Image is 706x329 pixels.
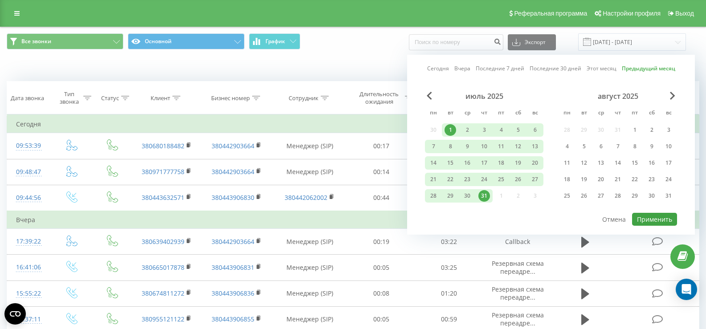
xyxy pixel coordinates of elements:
div: 6 [529,124,541,136]
div: 27 [529,174,541,185]
td: 00:14 [347,159,415,185]
div: 15 [445,157,456,169]
abbr: суббота [645,107,658,120]
div: Open Intercom Messenger [676,279,697,300]
td: 03:22 [415,229,483,255]
div: 16 [461,157,473,169]
span: Резервная схема переадре... [492,285,544,301]
div: пт 4 июля 2025 г. [493,123,510,137]
div: 28 [612,190,624,202]
abbr: среда [594,107,608,120]
abbr: пятница [628,107,641,120]
div: 20 [529,157,541,169]
td: 00:19 [347,229,415,255]
div: 22 [629,174,641,185]
div: Бизнес номер [211,94,250,102]
div: чт 31 июля 2025 г. [476,189,493,203]
div: 9 [461,141,473,152]
div: пт 25 июля 2025 г. [493,173,510,186]
div: 8 [629,141,641,152]
a: 380665017878 [142,263,184,272]
a: 380442903664 [212,142,254,150]
a: Последние 30 дней [530,64,581,73]
div: 3 [478,124,490,136]
div: чт 10 июля 2025 г. [476,140,493,153]
div: вс 17 авг. 2025 г. [660,156,677,170]
div: ср 30 июля 2025 г. [459,189,476,203]
span: Реферальная программа [514,10,587,17]
div: 19 [578,174,590,185]
div: 31 [663,190,674,202]
div: 4 [495,124,507,136]
div: 21 [612,174,624,185]
div: вс 3 авг. 2025 г. [660,123,677,137]
a: 380443632571 [142,193,184,202]
div: 1 [629,124,641,136]
div: вт 22 июля 2025 г. [442,173,459,186]
div: 7 [612,141,624,152]
div: пн 21 июля 2025 г. [425,173,442,186]
div: 3 [663,124,674,136]
div: сб 26 июля 2025 г. [510,173,526,186]
div: пт 22 авг. 2025 г. [626,173,643,186]
div: чт 28 авг. 2025 г. [609,189,626,203]
div: сб 16 авг. 2025 г. [643,156,660,170]
div: вт 8 июля 2025 г. [442,140,459,153]
div: ср 23 июля 2025 г. [459,173,476,186]
div: 16 [646,157,657,169]
abbr: понедельник [427,107,440,120]
div: 24 [478,174,490,185]
div: вт 5 авг. 2025 г. [575,140,592,153]
div: ср 2 июля 2025 г. [459,123,476,137]
a: Вчера [454,64,470,73]
div: Дата звонка [11,94,44,102]
div: сб 30 авг. 2025 г. [643,189,660,203]
button: Экспорт [508,34,556,50]
div: Длительность ожидания [355,90,403,106]
span: Все звонки [21,38,51,45]
div: июль 2025 [425,92,543,101]
div: пт 8 авг. 2025 г. [626,140,643,153]
div: вт 19 авг. 2025 г. [575,173,592,186]
td: Менеджер (SIP) [272,280,347,306]
td: Менеджер (SIP) [272,255,347,280]
div: 6 [595,141,607,152]
button: Основной [128,33,245,49]
div: 17:39:22 [16,233,41,250]
div: 18 [495,157,507,169]
a: 380442903664 [212,167,254,176]
div: 14 [612,157,624,169]
abbr: воскресенье [528,107,542,120]
div: Тип звонка [58,90,81,106]
div: 4 [561,141,573,152]
div: пт 1 авг. 2025 г. [626,123,643,137]
div: пн 25 авг. 2025 г. [559,189,575,203]
div: 09:53:39 [16,137,41,154]
span: Резервная схема переадре... [492,311,544,327]
div: 27 [595,190,607,202]
div: сб 12 июля 2025 г. [510,140,526,153]
span: Выход [675,10,694,17]
div: 19 [512,157,524,169]
button: График [249,33,300,49]
div: 31 [478,190,490,202]
div: 9 [646,141,657,152]
div: 25 [495,174,507,185]
div: вт 15 июля 2025 г. [442,156,459,170]
div: 15:37:11 [16,311,41,328]
div: 30 [646,190,657,202]
div: 15 [629,157,641,169]
div: чт 24 июля 2025 г. [476,173,493,186]
div: август 2025 [559,92,677,101]
td: Менеджер (SIP) [272,159,347,185]
div: пн 18 авг. 2025 г. [559,173,575,186]
div: пт 15 авг. 2025 г. [626,156,643,170]
div: 22 [445,174,456,185]
div: чт 21 авг. 2025 г. [609,173,626,186]
div: 09:48:47 [16,163,41,181]
div: 28 [428,190,439,202]
a: 380442903664 [212,237,254,246]
span: Previous Month [427,92,432,100]
div: сб 23 авг. 2025 г. [643,173,660,186]
div: 14 [428,157,439,169]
